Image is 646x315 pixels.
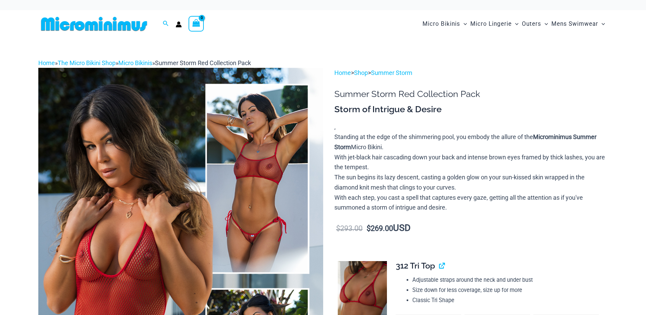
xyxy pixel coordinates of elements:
span: Menu Toggle [541,15,548,33]
a: Account icon link [176,21,182,27]
span: 312 Tri Top [396,261,435,271]
h1: Summer Storm Red Collection Pack [334,89,608,99]
a: Home [334,69,351,76]
a: Micro LingerieMenu ToggleMenu Toggle [469,14,520,34]
nav: Site Navigation [420,13,608,35]
a: View Shopping Cart, empty [189,16,204,32]
p: Standing at the edge of the shimmering pool, you embody the allure of the Micro Bikini. With jet-... [334,132,608,213]
span: » » » [38,59,251,66]
img: MM SHOP LOGO FLAT [38,16,150,32]
span: Summer Storm Red Collection Pack [155,59,251,66]
bdi: 269.00 [367,224,393,233]
a: Micro Bikinis [118,59,152,66]
a: Home [38,59,55,66]
p: USD [334,223,608,234]
span: Micro Bikinis [423,15,460,33]
span: $ [367,224,371,233]
bdi: 293.00 [336,224,363,233]
a: Mens SwimwearMenu ToggleMenu Toggle [550,14,607,34]
b: Microminimus Summer Storm [334,133,596,151]
h3: Storm of Intrigue & Desire [334,104,608,115]
span: Micro Lingerie [470,15,512,33]
p: > > [334,68,608,78]
span: Menu Toggle [512,15,518,33]
a: The Micro Bikini Shop [58,59,116,66]
a: Search icon link [163,20,169,28]
span: Outers [522,15,541,33]
span: Menu Toggle [460,15,467,33]
a: Summer Storm [371,69,412,76]
a: Micro BikinisMenu ToggleMenu Toggle [421,14,469,34]
a: Shop [354,69,368,76]
li: Adjustable straps around the neck and under bust [412,275,602,285]
a: OutersMenu ToggleMenu Toggle [520,14,550,34]
li: Size down for less coverage, size up for more [412,285,602,295]
span: $ [336,224,340,233]
span: Mens Swimwear [551,15,598,33]
li: Classic Tri Shape [412,295,602,306]
div: , [334,104,608,213]
span: Menu Toggle [598,15,605,33]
